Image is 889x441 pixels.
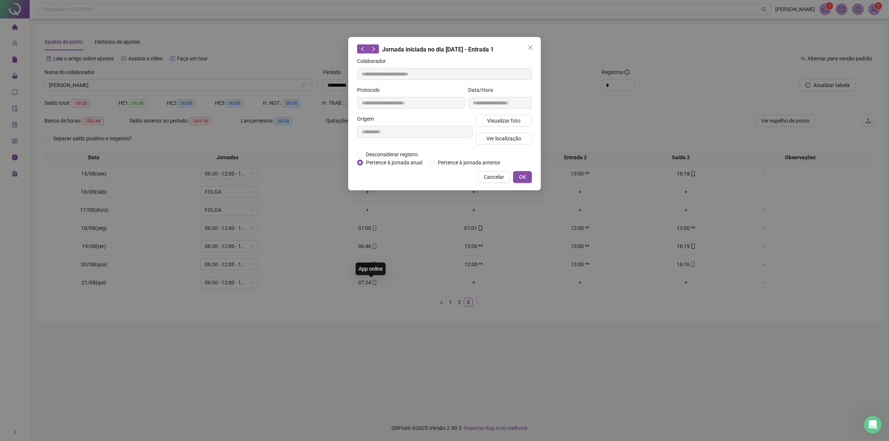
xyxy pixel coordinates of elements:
label: Colaborador [357,57,391,65]
span: right [371,46,376,51]
span: close [527,44,533,50]
button: left [357,44,368,53]
label: Protocolo [357,86,384,94]
span: left [360,46,365,51]
button: OK [513,171,532,183]
button: Close [525,41,536,53]
span: Pertence à jornada atual [363,158,425,167]
span: Ver localização [486,134,521,143]
button: Visualizar foto [476,115,532,127]
span: Visualizar foto [487,117,520,125]
div: Jornada iniciada no dia [DATE] - Entrada 1 [357,44,532,54]
button: right [368,44,379,53]
label: Data/Hora [468,86,498,94]
span: OK [519,173,526,181]
button: Ver localização [476,133,532,144]
button: Cancelar [478,171,510,183]
label: Origem [357,115,379,123]
span: Desconsiderar registro [363,150,421,158]
iframe: Intercom live chat [864,416,882,434]
span: Pertence à jornada anterior [435,158,503,167]
span: Cancelar [484,173,504,181]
